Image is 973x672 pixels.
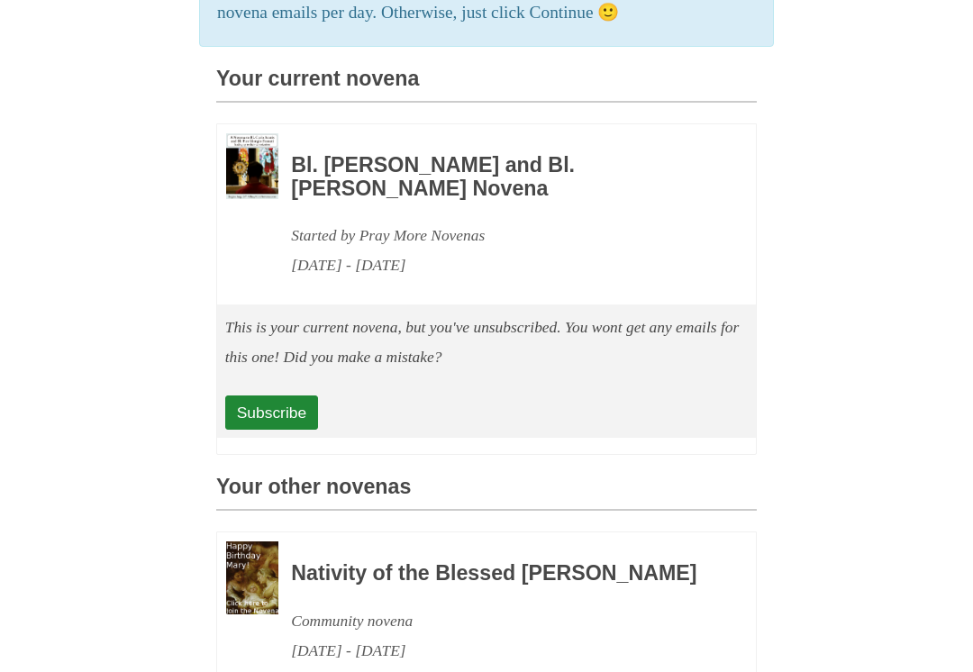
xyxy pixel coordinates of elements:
div: Community novena [291,607,707,637]
h3: Bl. [PERSON_NAME] and Bl. [PERSON_NAME] Novena [291,155,707,201]
em: This is your current novena, but you've unsubscribed. You wont get any emails for this one! Did y... [225,319,740,367]
img: Novena image [226,542,278,616]
h3: Your other novenas [216,477,757,512]
div: Started by Pray More Novenas [291,222,707,251]
div: [DATE] - [DATE] [291,251,707,281]
div: [DATE] - [DATE] [291,637,707,667]
a: Subscribe [225,396,318,431]
img: Novena image [226,134,278,200]
h3: Your current novena [216,68,757,104]
h3: Nativity of the Blessed [PERSON_NAME] [291,563,707,586]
